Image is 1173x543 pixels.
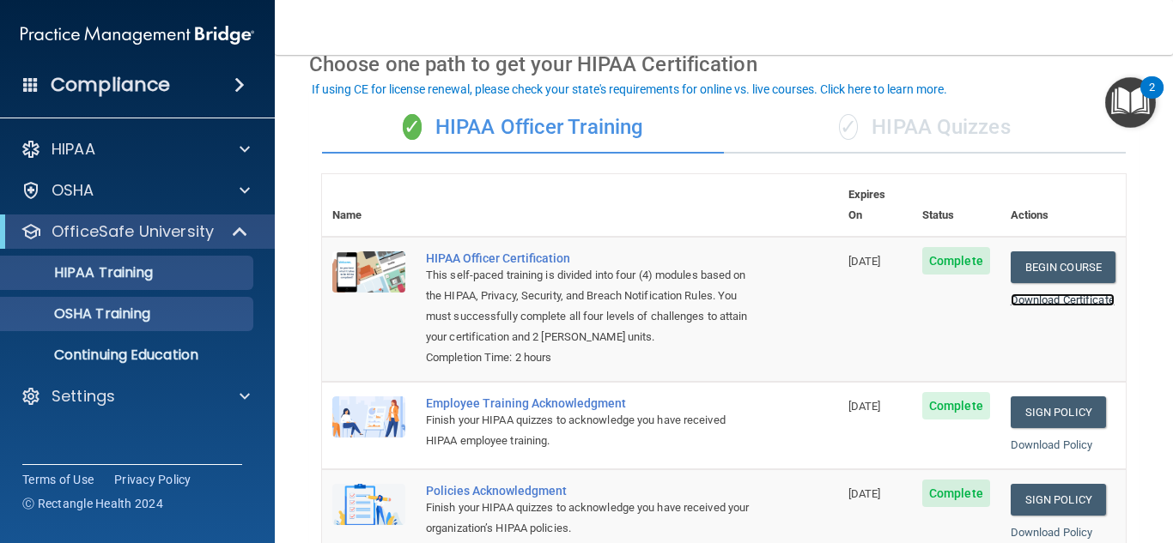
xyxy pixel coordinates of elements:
[51,73,170,97] h4: Compliance
[876,421,1152,490] iframe: Drift Widget Chat Controller
[1149,87,1155,110] div: 2
[1011,484,1106,516] a: Sign Policy
[922,480,990,507] span: Complete
[922,392,990,419] span: Complete
[21,386,250,407] a: Settings
[21,180,250,201] a: OSHA
[1011,251,1115,283] a: Begin Course
[1105,77,1156,128] button: Open Resource Center, 2 new notifications
[312,83,947,95] div: If using CE for license renewal, please check your state's requirements for online vs. live cours...
[848,487,881,500] span: [DATE]
[1011,526,1093,539] a: Download Policy
[1011,396,1106,428] a: Sign Policy
[22,495,163,512] span: Ⓒ Rectangle Health 2024
[21,18,254,52] img: PMB logo
[426,410,752,451] div: Finish your HIPAA quizzes to acknowledge you have received HIPAA employee training.
[52,386,115,407] p: Settings
[838,174,912,237] th: Expires On
[52,139,95,160] p: HIPAA
[114,471,191,488] a: Privacy Policy
[426,498,752,539] div: Finish your HIPAA quizzes to acknowledge you have received your organization’s HIPAA policies.
[11,305,150,323] p: OSHA Training
[11,264,153,281] p: HIPAA Training
[322,102,724,154] div: HIPAA Officer Training
[403,114,422,140] span: ✓
[22,471,94,488] a: Terms of Use
[426,396,752,410] div: Employee Training Acknowledgment
[309,81,950,98] button: If using CE for license renewal, please check your state's requirements for online vs. live cours...
[848,400,881,413] span: [DATE]
[848,255,881,268] span: [DATE]
[309,39,1139,89] div: Choose one path to get your HIPAA Certification
[11,347,246,364] p: Continuing Education
[724,102,1126,154] div: HIPAA Quizzes
[426,251,752,265] a: HIPAA Officer Certification
[52,180,94,201] p: OSHA
[922,247,990,275] span: Complete
[839,114,858,140] span: ✓
[322,174,416,237] th: Name
[912,174,1000,237] th: Status
[426,347,752,368] div: Completion Time: 2 hours
[21,139,250,160] a: HIPAA
[1011,293,1115,306] a: Download Certificate
[21,221,249,242] a: OfficeSafe University
[1000,174,1126,237] th: Actions
[426,484,752,498] div: Policies Acknowledgment
[52,221,214,242] p: OfficeSafe University
[426,265,752,347] div: This self-paced training is divided into four (4) modules based on the HIPAA, Privacy, Security, ...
